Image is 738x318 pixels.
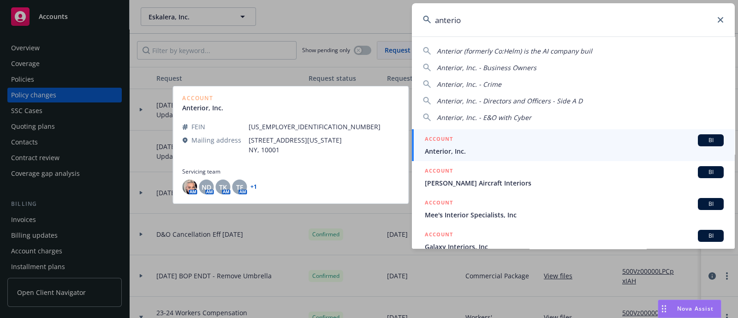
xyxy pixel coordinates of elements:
[677,305,714,312] span: Nova Assist
[425,178,724,188] span: [PERSON_NAME] Aircraft Interiors
[425,146,724,156] span: Anterior, Inc.
[412,3,735,36] input: Search...
[412,193,735,225] a: ACCOUNTBIMee's Interior Specialists, Inc
[425,134,453,145] h5: ACCOUNT
[702,168,720,176] span: BI
[437,80,501,89] span: Anterior, Inc. - Crime
[412,161,735,193] a: ACCOUNTBI[PERSON_NAME] Aircraft Interiors
[425,242,724,252] span: Galaxy Interiors, Inc
[658,300,721,318] button: Nova Assist
[437,96,583,105] span: Anterior, Inc. - Directors and Officers - Side A D
[702,200,720,208] span: BI
[412,129,735,161] a: ACCOUNTBIAnterior, Inc.
[425,198,453,209] h5: ACCOUNT
[437,47,592,55] span: Anterior (formerly Co:Helm) is the AI company buil
[412,225,735,266] a: ACCOUNTBIGalaxy Interiors, Inc
[437,113,531,122] span: Anterior, Inc. - E&O with Cyber
[658,300,670,318] div: Drag to move
[425,210,724,220] span: Mee's Interior Specialists, Inc
[425,166,453,177] h5: ACCOUNT
[702,136,720,144] span: BI
[425,230,453,241] h5: ACCOUNT
[702,232,720,240] span: BI
[437,63,536,72] span: Anterior, Inc. - Business Owners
